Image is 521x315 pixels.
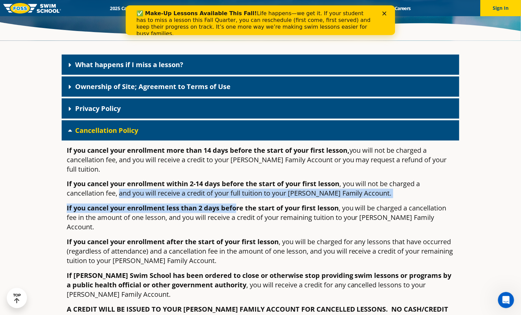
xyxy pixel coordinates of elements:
[67,204,339,213] strong: If you cancel your enrollment less than 2 days before the start of your first lesson
[11,5,248,32] div: Life happens—we get it. If your student has to miss a lesson this Fall Quarter, you can reschedul...
[62,77,459,97] div: Ownership of Site; Agreement to Terms of Use
[67,271,454,299] p: , you will receive a credit for any cancelled lessons to your [PERSON_NAME] Family Account.
[13,293,21,304] div: TOP
[126,5,395,35] iframe: Intercom live chat banner
[67,271,452,290] strong: If [PERSON_NAME] Swim School has been ordered to close or otherwise stop providing swim lessons o...
[234,5,297,11] a: About [PERSON_NAME]
[67,179,339,189] strong: If you cancel your enrollment within 2-14 days before the start of your first lesson
[62,120,459,141] div: Cancellation Policy
[175,5,234,11] a: Swim Path® Program
[498,292,514,308] iframe: Intercom live chat
[67,146,349,155] strong: If you cancel your enrollment more than 14 days before the start of your first lesson,
[75,82,231,91] a: Ownership of Site; Agreement to Terms of Use
[67,204,454,232] p: , you will be charged a cancellation fee in the amount of one lesson, and you will receive a cred...
[67,179,454,198] p: , you will not be charged a cancellation fee, and you will receive a credit of your full tuition ...
[67,237,279,247] strong: If you cancel your enrollment after the start of your first lesson
[11,5,131,11] b: ✅ Make-Up Lessons Available This Fall!
[296,5,368,11] a: Swim Like [PERSON_NAME]
[389,5,417,11] a: Careers
[67,146,454,174] p: you will not be charged a cancellation fee, and you will receive a credit to your [PERSON_NAME] F...
[75,126,138,135] a: Cancellation Policy
[3,3,61,13] img: FOSS Swim School Logo
[62,55,459,75] div: What happens if I miss a lesson?
[368,5,389,11] a: Blog
[62,98,459,119] div: Privacy Policy
[75,60,183,69] a: What happens if I miss a lesson?
[146,5,175,11] a: Schools
[257,6,264,10] div: Close
[104,5,146,11] a: 2025 Calendar
[67,237,454,266] p: , you will be charged for any lessons that have occurred (regardless of attendance) and a cancell...
[75,104,121,113] a: Privacy Policy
